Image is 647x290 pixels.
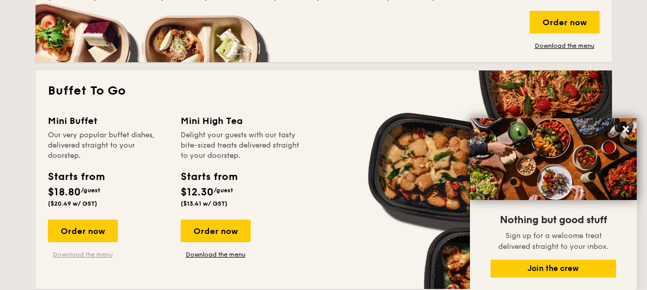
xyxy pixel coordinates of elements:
h2: Buffet To Go [48,83,600,99]
span: ($13.41 w/ GST) [181,200,228,207]
button: Join the crew [491,260,616,278]
div: Delight your guests with our tasty bite-sized treats delivered straight to your doorstep. [181,130,301,161]
span: /guest [81,187,100,194]
div: Our very popular buffet dishes, delivered straight to your doorstep. [48,130,168,161]
div: Mini Buffet [48,114,168,128]
div: Order now [48,220,118,242]
div: Starts from [181,169,237,185]
a: Download the menu [530,42,600,50]
div: Starts from [48,169,104,185]
span: Sign up for a welcome treat delivered straight to your inbox. [498,231,608,251]
img: DSC07876-Edit02-Large.jpeg [470,118,637,200]
a: Download the menu [48,250,118,259]
span: $18.80 [48,186,81,198]
div: Order now [181,220,251,242]
button: Close [618,121,634,137]
div: Order now [530,11,600,33]
div: Mini High Tea [181,114,301,128]
span: Nothing but good stuff [500,214,607,226]
span: /guest [214,187,233,194]
span: ($20.49 w/ GST) [48,200,97,207]
a: Download the menu [181,250,251,259]
span: $12.30 [181,186,214,198]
